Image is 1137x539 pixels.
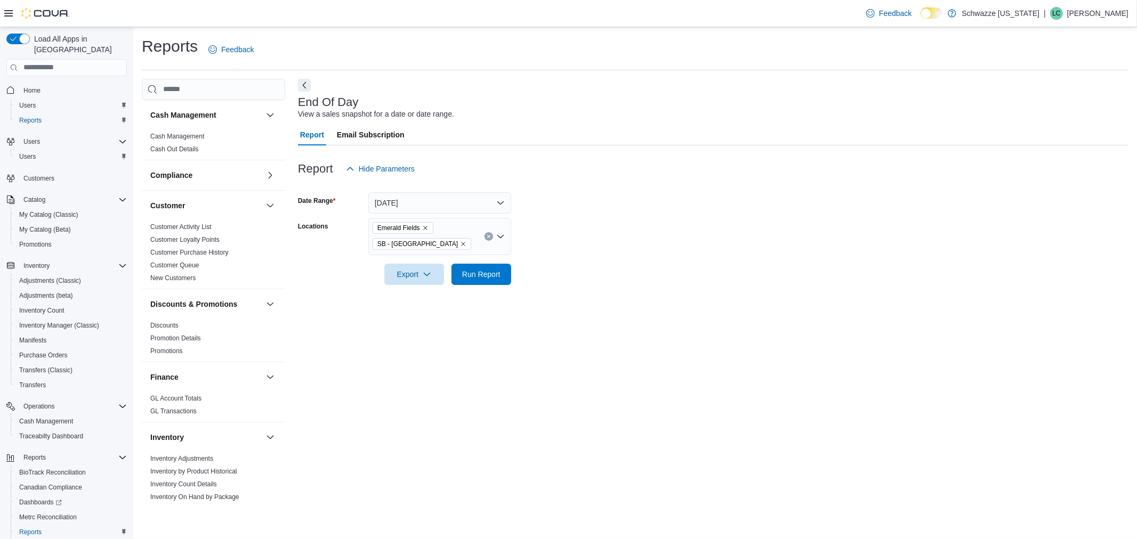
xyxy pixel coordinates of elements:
button: Inventory Count [11,303,131,318]
button: Transfers [11,378,131,393]
span: Adjustments (Classic) [15,274,127,287]
span: My Catalog (Beta) [15,223,127,236]
button: Discounts & Promotions [264,298,277,311]
span: Canadian Compliance [15,481,127,494]
h3: End Of Day [298,96,359,109]
div: Cash Management [142,130,285,160]
button: Purchase Orders [11,348,131,363]
span: Transfers [19,381,46,389]
button: Users [19,135,44,148]
h1: Reports [142,36,198,57]
span: Report [300,124,324,145]
span: My Catalog (Beta) [19,225,71,234]
span: Cash Management [15,415,127,428]
span: SB - [GEOGRAPHIC_DATA] [377,239,458,249]
div: Discounts & Promotions [142,319,285,362]
span: Users [19,152,36,161]
h3: Compliance [150,170,192,181]
span: Metrc Reconciliation [15,511,127,524]
span: Purchase Orders [19,351,68,360]
a: Customer Queue [150,262,199,269]
span: Users [19,135,127,148]
span: Cash Management [150,132,204,141]
span: Feedback [879,8,912,19]
span: My Catalog (Classic) [15,208,127,221]
img: Cova [21,8,69,19]
span: Adjustments (Classic) [19,276,81,285]
button: Run Report [451,264,511,285]
span: Run Report [462,269,501,280]
a: Dashboards [11,495,131,510]
span: Inventory Count [19,306,64,315]
span: Reports [15,114,127,127]
a: Inventory by Product Historical [150,468,237,475]
span: GL Transactions [150,407,197,415]
button: Remove SB - Manitou Springs from selection in this group [460,241,466,247]
span: Discounts [150,321,179,330]
a: Customers [19,172,59,185]
div: View a sales snapshot for a date or date range. [298,109,454,120]
a: GL Account Totals [150,395,201,402]
span: Promotions [150,347,183,355]
span: Manifests [15,334,127,347]
span: Operations [23,402,55,411]
a: Discounts [150,322,179,329]
span: BioTrack Reconciliation [19,468,86,477]
a: Home [19,84,45,97]
button: Reports [19,451,50,464]
button: Clear input [485,232,493,241]
button: Cash Management [150,110,262,120]
span: Export [391,264,438,285]
button: Compliance [150,170,262,181]
a: Customer Loyalty Points [150,236,220,243]
h3: Report [298,162,333,175]
a: BioTrack Reconciliation [15,466,90,479]
span: Inventory Count [15,304,127,317]
a: My Catalog (Classic) [15,208,83,221]
button: Catalog [2,192,131,207]
button: [DATE] [368,192,511,214]
span: Feedback [221,44,254,55]
button: Reports [11,113,131,128]
a: Metrc Reconciliation [15,511,81,524]
a: Inventory Manager (Classic) [15,319,103,332]
button: Inventory [264,431,277,444]
span: Inventory Adjustments [150,454,213,463]
a: Canadian Compliance [15,481,86,494]
span: Metrc Reconciliation [19,513,77,521]
a: Feedback [204,39,258,60]
button: My Catalog (Classic) [11,207,131,222]
a: Users [15,150,40,163]
button: BioTrack Reconciliation [11,465,131,480]
button: Export [384,264,444,285]
button: Adjustments (Classic) [11,273,131,288]
span: Promotions [19,240,52,249]
a: Reports [15,114,46,127]
a: Cash Out Details [150,145,199,153]
span: Home [23,86,41,95]
span: Customer Purchase History [150,248,229,257]
span: My Catalog (Classic) [19,210,78,219]
span: Purchase Orders [15,349,127,362]
a: Inventory On Hand by Package [150,493,239,501]
span: Customer Activity List [150,223,212,231]
button: Catalog [19,193,50,206]
a: Customer Purchase History [150,249,229,256]
span: Manifests [19,336,46,345]
button: Canadian Compliance [11,480,131,495]
button: Users [11,149,131,164]
a: Traceabilty Dashboard [15,430,87,443]
span: Customer Queue [150,261,199,269]
button: Cash Management [264,109,277,121]
span: Load All Apps in [GEOGRAPHIC_DATA] [30,34,127,55]
button: Inventory [150,432,262,443]
span: Users [15,150,127,163]
button: Operations [2,399,131,414]
button: Reports [2,450,131,465]
h3: Customer [150,200,185,211]
button: Compliance [264,169,277,182]
span: Email Subscription [337,124,405,145]
span: Users [23,137,40,146]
